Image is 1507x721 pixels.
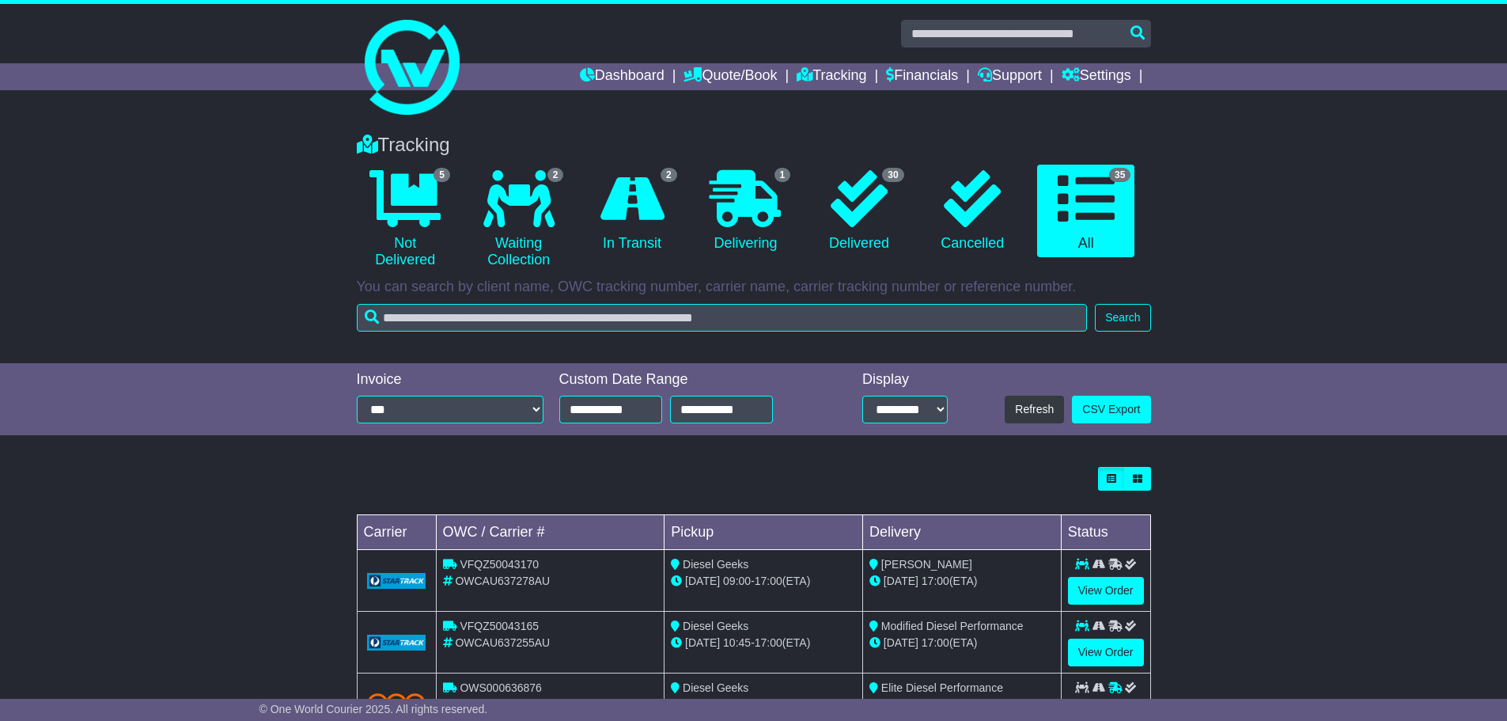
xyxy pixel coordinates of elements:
[1095,304,1150,332] button: Search
[755,575,782,587] span: 17:00
[357,279,1151,296] p: You can search by client name, OWC tracking number, carrier name, carrier tracking number or refe...
[436,515,665,550] td: OWC / Carrier #
[367,693,426,715] img: TNT_Domestic.png
[881,558,972,571] span: [PERSON_NAME]
[810,165,907,258] a: 30 Delivered
[671,696,856,713] div: - (ETA)
[774,168,791,182] span: 1
[797,63,866,90] a: Tracking
[1037,165,1134,258] a: 35 All
[460,681,542,694] span: OWS000636876
[460,558,539,571] span: VFQZ50043170
[862,371,948,389] div: Display
[1068,577,1144,605] a: View Order
[1062,63,1131,90] a: Settings
[922,636,949,649] span: 17:00
[580,63,665,90] a: Dashboard
[881,620,1024,632] span: Modified Diesel Performance
[683,620,748,632] span: Diesel Geeks
[922,575,949,587] span: 17:00
[460,620,539,632] span: VFQZ50043165
[1109,168,1130,182] span: 35
[559,371,813,389] div: Custom Date Range
[869,573,1055,590] div: (ETA)
[723,575,751,587] span: 09:00
[455,575,550,587] span: OWCAU637278AU
[683,558,748,571] span: Diesel Geeks
[665,515,863,550] td: Pickup
[1072,396,1150,423] a: CSV Export
[683,681,748,694] span: Diesel Geeks
[697,165,794,258] a: 1 Delivering
[357,165,454,275] a: 5 Not Delivered
[884,575,918,587] span: [DATE]
[683,63,777,90] a: Quote/Book
[455,636,550,649] span: OWCAU637255AU
[723,636,751,649] span: 10:45
[357,371,543,389] div: Invoice
[470,165,567,275] a: 2 Waiting Collection
[367,573,426,589] img: GetCarrierServiceLogo
[869,635,1055,651] div: (ETA)
[685,636,720,649] span: [DATE]
[661,168,677,182] span: 2
[259,703,488,715] span: © One World Courier 2025. All rights reserved.
[755,636,782,649] span: 17:00
[924,165,1021,258] a: Cancelled
[547,168,564,182] span: 2
[349,134,1159,157] div: Tracking
[881,681,1003,694] span: Elite Diesel Performance
[1068,639,1144,666] a: View Order
[869,696,1055,713] div: (ETA)
[1005,396,1064,423] button: Refresh
[978,63,1042,90] a: Support
[862,515,1061,550] td: Delivery
[884,636,918,649] span: [DATE]
[583,165,680,258] a: 2 In Transit
[671,573,856,590] div: - (ETA)
[434,168,450,182] span: 5
[367,635,426,651] img: GetCarrierServiceLogo
[685,575,720,587] span: [DATE]
[357,515,436,550] td: Carrier
[671,635,856,651] div: - (ETA)
[886,63,958,90] a: Financials
[1061,515,1150,550] td: Status
[882,168,903,182] span: 30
